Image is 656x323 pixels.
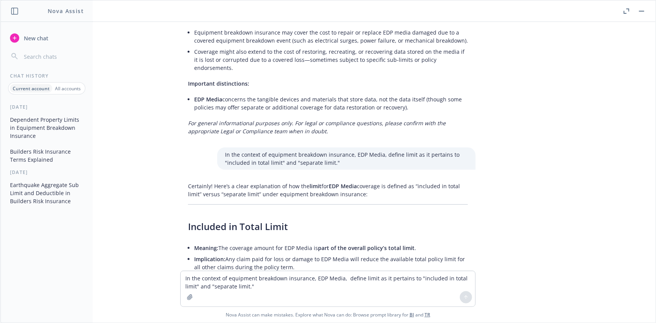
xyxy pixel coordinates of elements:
[3,307,653,323] span: Nova Assist can make mistakes. Explore what Nova can do: Browse prompt library for and
[7,179,87,207] button: Earthquake Aggregate Sub Limit and Deductible in Builders Risk Insurance
[13,85,50,92] p: Current account
[194,255,225,263] span: Implication:
[194,27,468,46] li: Equipment breakdown insurance may cover the cost to repair or replace EDP media damaged due to a ...
[1,169,93,176] div: [DATE]
[310,182,321,190] span: limit
[194,96,222,103] span: EDP Media
[188,220,468,233] h3: Included in Total Limit
[194,244,218,252] span: Meaning:
[48,7,84,15] h1: Nova Assist
[194,94,468,113] li: concerns the tangible devices and materials that store data, not the data itself (though some pol...
[410,311,414,318] a: BI
[194,46,468,73] li: Coverage might also extend to the cost of restoring, recreating, or recovering data stored on the...
[188,182,468,198] p: Certainly! Here’s a clear explanation of how the for coverage is defined as “included in total li...
[425,311,430,318] a: TR
[188,80,249,87] span: Important distinctions:
[7,113,87,142] button: Dependent Property Limits in Equipment Breakdown Insurance
[1,104,93,110] div: [DATE]
[194,242,468,253] li: The coverage amount for EDP Media is .
[1,73,93,79] div: Chat History
[55,85,81,92] p: All accounts
[22,34,48,42] span: New chat
[194,253,468,273] li: Any claim paid for loss or damage to EDP Media will reduce the available total policy limit for a...
[188,119,446,135] em: For general informational purposes only. For legal or compliance questions, please confirm with t...
[329,182,357,190] span: EDP Media
[7,31,87,45] button: New chat
[22,51,83,62] input: Search chats
[7,145,87,166] button: Builders Risk Insurance Terms Explained
[318,244,415,252] span: part of the overall policy’s total limit
[225,151,468,167] p: In the context of equipment breakdown insurance, EDP Media, define limit as it pertains to "inclu...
